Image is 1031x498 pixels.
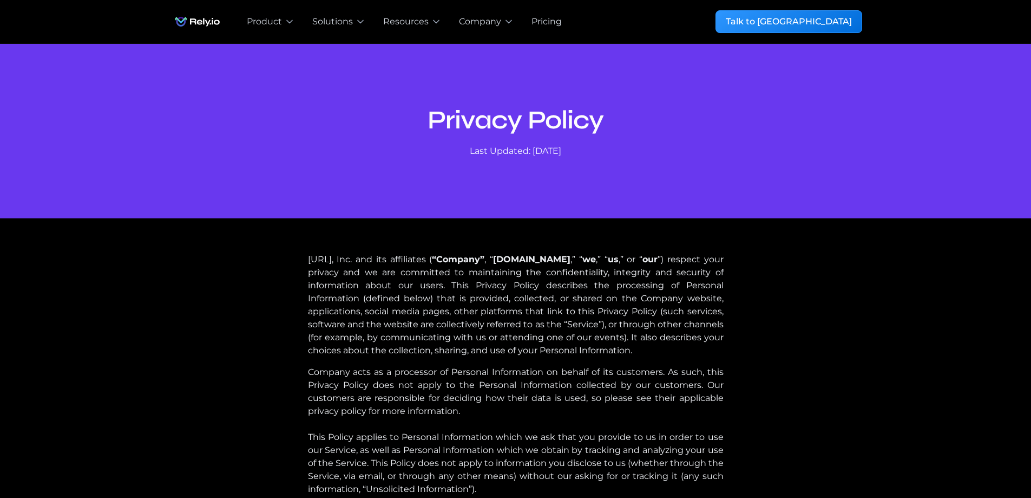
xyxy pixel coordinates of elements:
div: Resources [383,15,429,28]
img: Rely.io logo [169,11,225,33]
div: Last Updated: [DATE] [470,145,561,158]
a: Talk to [GEOGRAPHIC_DATA] [715,10,862,33]
strong: us [608,254,619,264]
p: [URL], Inc. and its affiliates ( , “ ,” “ ,” “ ,” or “ ”) respect your privacy and we are committ... [308,253,724,357]
strong: “Company” [432,254,484,264]
div: Product [247,15,282,28]
div: Company [459,15,501,28]
div: Solutions [312,15,353,28]
h1: Privacy Policy [428,105,603,136]
strong: we [582,254,596,264]
strong: our [642,254,658,264]
a: Pricing [531,15,562,28]
div: Talk to [GEOGRAPHIC_DATA] [726,15,852,28]
a: home [169,11,225,33]
strong: [DOMAIN_NAME] [493,254,570,264]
